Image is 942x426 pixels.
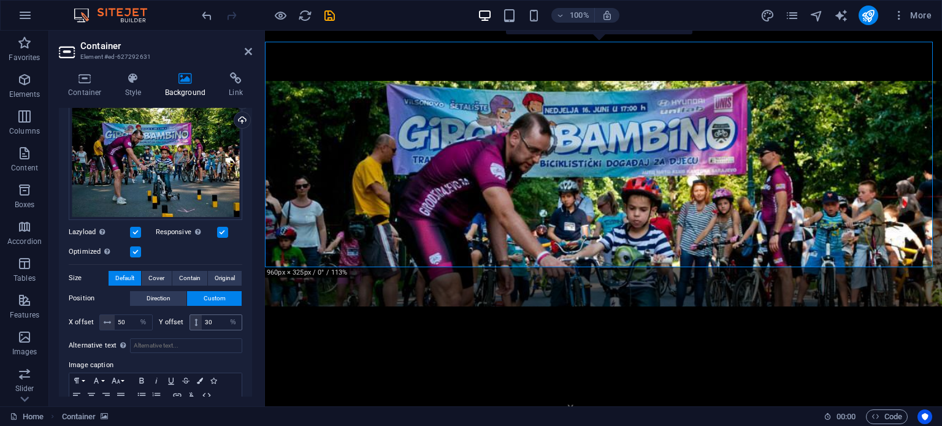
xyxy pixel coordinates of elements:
[115,271,134,286] span: Default
[80,51,228,63] h3: Element #ed-627292631
[134,388,149,403] button: Unordered List
[62,409,109,424] nav: breadcrumb
[80,40,252,51] h2: Container
[62,409,96,424] span: Click to select. Double-click to edit
[164,373,178,388] button: Underline (Ctrl+U)
[199,8,214,23] button: undo
[179,271,201,286] span: Contain
[861,9,875,23] i: Publish
[551,8,595,23] button: 100%
[148,271,164,286] span: Cover
[602,10,613,21] i: On resize automatically adjust zoom level to fit chosen device.
[185,388,199,403] button: Clear Formatting
[69,291,130,306] label: Position
[12,347,37,357] p: Images
[917,409,932,424] button: Usercentrics
[69,225,130,240] label: Lazyload
[147,291,170,306] span: Direction
[200,9,214,23] i: Undo: change_position (Ctrl+Z)
[9,89,40,99] p: Elements
[834,8,849,23] button: text_generator
[273,8,288,23] button: Click here to leave preview mode and continue editing
[322,8,337,23] button: save
[178,373,193,388] button: Strikethrough
[101,413,108,420] i: This element contains a background
[113,388,128,403] button: Align Justify
[149,388,164,403] button: Ordered List
[69,373,89,388] button: Paragraph Format
[11,163,38,173] p: Content
[760,8,775,23] button: design
[845,412,847,421] span: :
[71,8,163,23] img: Editor Logo
[89,373,109,388] button: Font Family
[156,72,220,98] h4: Background
[824,409,856,424] h6: Session time
[69,388,84,403] button: Align Left
[10,409,44,424] a: Click to cancel selection. Double-click to open Pages
[866,409,908,424] button: Code
[142,271,171,286] button: Cover
[837,409,856,424] span: 00 00
[810,9,824,23] i: Navigator
[859,6,878,25] button: publish
[69,319,99,325] label: X offset
[9,126,40,136] p: Columns
[109,271,141,286] button: Default
[170,388,185,403] button: Insert Link
[134,373,149,388] button: Bold (Ctrl+B)
[9,53,40,63] p: Favorites
[149,373,164,388] button: Italic (Ctrl+I)
[13,273,36,283] p: Tables
[193,373,207,388] button: Colors
[69,358,242,373] label: Image caption
[204,291,226,306] span: Custom
[570,8,589,23] h6: 100%
[69,245,130,259] label: Optimized
[59,72,116,98] h4: Container
[15,200,35,210] p: Boxes
[297,8,312,23] button: reload
[10,310,39,320] p: Features
[116,72,156,98] h4: Style
[69,338,130,353] label: Alternative text
[69,271,109,286] label: Size
[834,9,848,23] i: AI Writer
[871,409,902,424] span: Code
[99,388,113,403] button: Align Right
[888,6,936,25] button: More
[159,319,190,325] label: Y offset
[7,237,42,246] p: Accordion
[893,9,932,21] span: More
[69,102,242,220] div: 507176019_24005820175681023_1024484695593213303_n-PAtjPgfQgNwCM9maFtSGtg.jpg
[187,291,242,306] button: Custom
[130,291,186,306] button: Direction
[298,9,312,23] i: Reload page
[207,373,220,388] button: Icons
[785,8,800,23] button: pages
[760,9,775,23] i: Design (Ctrl+Alt+Y)
[15,384,34,394] p: Slider
[215,271,235,286] span: Original
[84,388,99,403] button: Align Center
[220,72,252,98] h4: Link
[208,271,242,286] button: Original
[172,271,207,286] button: Contain
[810,8,824,23] button: navigator
[130,338,242,353] input: Alternative text...
[156,225,217,240] label: Responsive
[199,388,214,403] button: HTML
[323,9,337,23] i: Save (Ctrl+S)
[109,373,128,388] button: Font Size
